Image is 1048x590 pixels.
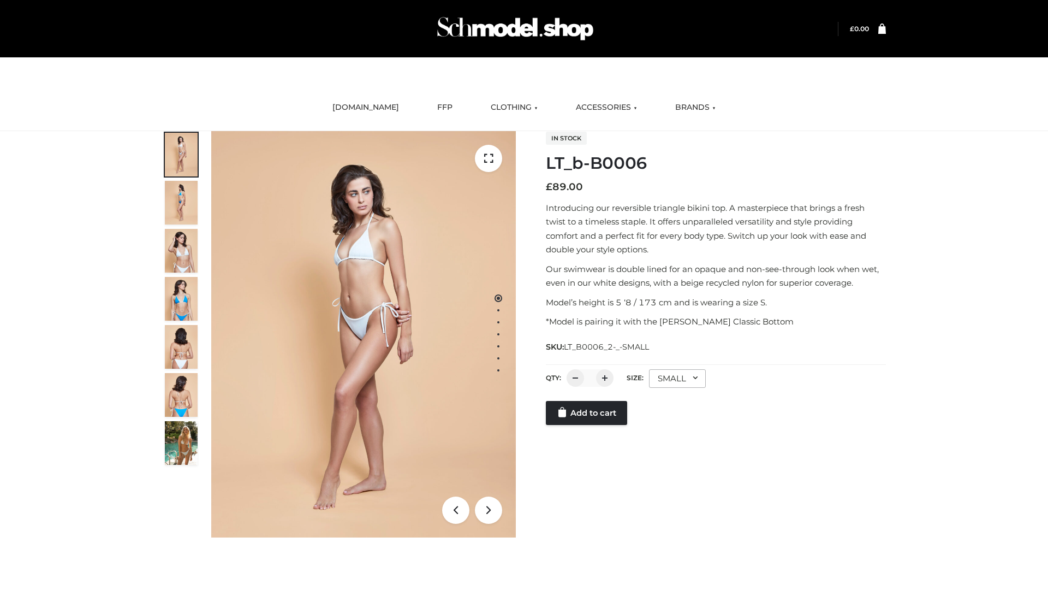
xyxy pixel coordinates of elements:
img: Schmodel Admin 964 [433,7,597,50]
span: LT_B0006_2-_-SMALL [564,342,649,352]
img: ArielClassicBikiniTop_CloudNine_AzureSky_OW114ECO_1 [211,131,516,538]
span: SKU: [546,340,650,353]
img: Arieltop_CloudNine_AzureSky2.jpg [165,421,198,465]
img: ArielClassicBikiniTop_CloudNine_AzureSky_OW114ECO_1-scaled.jpg [165,133,198,176]
p: Introducing our reversible triangle bikini top. A masterpiece that brings a fresh twist to a time... [546,201,886,257]
p: Our swimwear is double lined for an opaque and non-see-through look when wet, even in our white d... [546,262,886,290]
img: ArielClassicBikiniTop_CloudNine_AzureSky_OW114ECO_2-scaled.jpg [165,181,198,225]
h1: LT_b-B0006 [546,154,886,173]
img: ArielClassicBikiniTop_CloudNine_AzureSky_OW114ECO_4-scaled.jpg [165,277,198,321]
div: SMALL [649,369,706,388]
bdi: 89.00 [546,181,583,193]
a: [DOMAIN_NAME] [324,96,407,120]
img: ArielClassicBikiniTop_CloudNine_AzureSky_OW114ECO_8-scaled.jpg [165,373,198,417]
img: ArielClassicBikiniTop_CloudNine_AzureSky_OW114ECO_3-scaled.jpg [165,229,198,273]
label: Size: [627,374,644,382]
label: QTY: [546,374,561,382]
p: Model’s height is 5 ‘8 / 173 cm and is wearing a size S. [546,296,886,310]
a: £0.00 [850,25,869,33]
span: £ [850,25,854,33]
img: ArielClassicBikiniTop_CloudNine_AzureSky_OW114ECO_7-scaled.jpg [165,325,198,369]
span: In stock [546,132,587,145]
a: Add to cart [546,401,627,425]
a: ACCESSORIES [568,96,645,120]
span: £ [546,181,552,193]
a: CLOTHING [483,96,546,120]
bdi: 0.00 [850,25,869,33]
a: BRANDS [667,96,724,120]
p: *Model is pairing it with the [PERSON_NAME] Classic Bottom [546,315,886,329]
a: FFP [429,96,461,120]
